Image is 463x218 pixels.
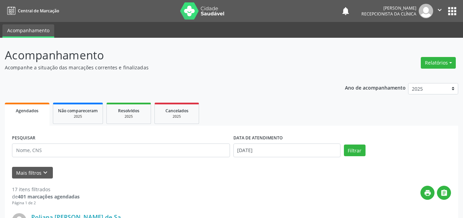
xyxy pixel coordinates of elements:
a: Acompanhamento [2,24,54,38]
strong: 401 marcações agendadas [18,193,80,200]
a: Central de Marcação [5,5,59,16]
div: 2025 [112,114,146,119]
span: Resolvidos [118,108,139,114]
div: Página 1 de 2 [12,200,80,206]
div: [PERSON_NAME] [361,5,416,11]
label: PESQUISAR [12,133,35,144]
i: keyboard_arrow_down [42,169,49,176]
div: de [12,193,80,200]
span: Cancelados [165,108,188,114]
input: Nome, CNS [12,144,230,157]
button: Filtrar [344,145,366,156]
button: Relatórios [421,57,456,69]
div: 2025 [58,114,98,119]
p: Acompanhamento [5,47,322,64]
i:  [440,189,448,197]
input: Selecione um intervalo [233,144,340,157]
label: DATA DE ATENDIMENTO [233,133,283,144]
p: Ano de acompanhamento [345,83,406,92]
button: apps [446,5,458,17]
span: Recepcionista da clínica [361,11,416,17]
div: 2025 [160,114,194,119]
button: print [420,186,435,200]
i: print [424,189,431,197]
i:  [436,6,443,14]
span: Central de Marcação [18,8,59,14]
div: 17 itens filtrados [12,186,80,193]
button:  [437,186,451,200]
p: Acompanhe a situação das marcações correntes e finalizadas [5,64,322,71]
button:  [433,4,446,18]
button: notifications [341,6,350,16]
button: Mais filtroskeyboard_arrow_down [12,167,53,179]
img: img [419,4,433,18]
span: Não compareceram [58,108,98,114]
span: Agendados [16,108,38,114]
